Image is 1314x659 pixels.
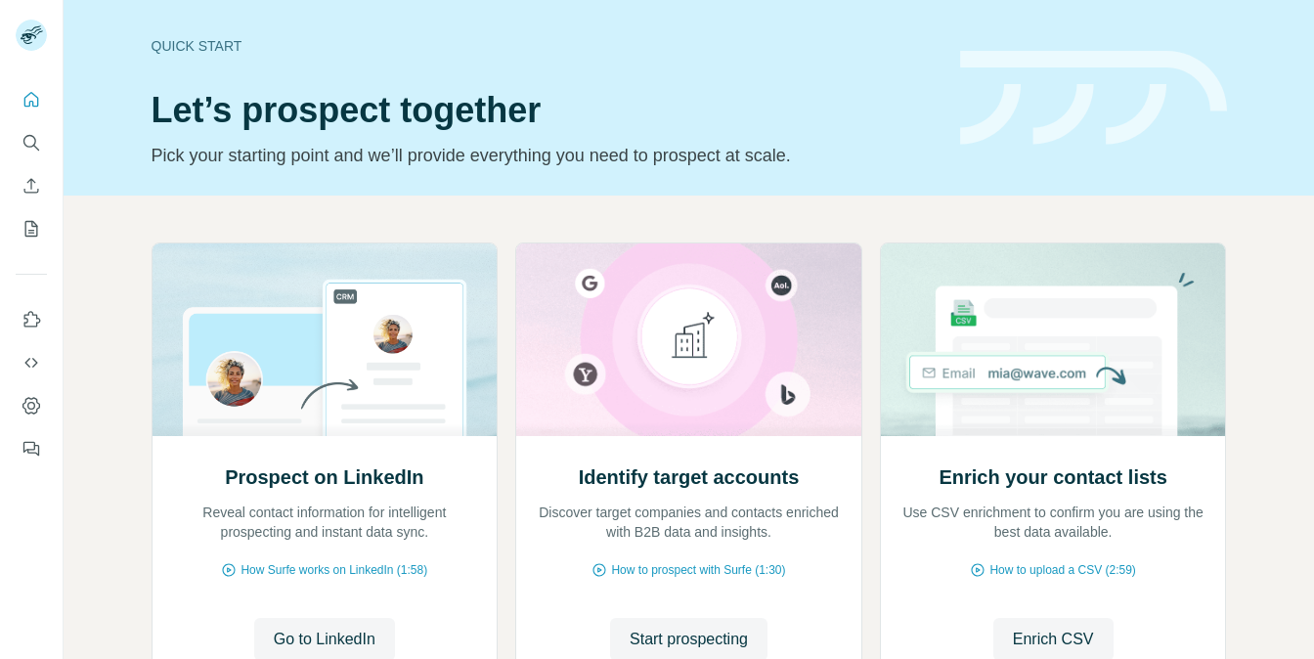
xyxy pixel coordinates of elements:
span: Enrich CSV [1013,628,1094,651]
div: Quick start [152,36,937,56]
button: Dashboard [16,388,47,423]
span: How to prospect with Surfe (1:30) [611,561,785,579]
p: Reveal contact information for intelligent prospecting and instant data sync. [172,503,478,542]
p: Use CSV enrichment to confirm you are using the best data available. [900,503,1206,542]
img: Identify target accounts [515,243,862,436]
button: My lists [16,211,47,246]
span: Go to LinkedIn [274,628,375,651]
span: How to upload a CSV (2:59) [989,561,1135,579]
button: Enrich CSV [16,168,47,203]
img: Enrich your contact lists [880,243,1227,436]
img: banner [960,51,1227,146]
h2: Enrich your contact lists [939,463,1166,491]
p: Discover target companies and contacts enriched with B2B data and insights. [536,503,842,542]
span: How Surfe works on LinkedIn (1:58) [241,561,427,579]
button: Feedback [16,431,47,466]
h2: Identify target accounts [579,463,800,491]
img: Prospect on LinkedIn [152,243,499,436]
h2: Prospect on LinkedIn [225,463,423,491]
h1: Let’s prospect together [152,91,937,130]
p: Pick your starting point and we’ll provide everything you need to prospect at scale. [152,142,937,169]
button: Use Surfe on LinkedIn [16,302,47,337]
span: Start prospecting [630,628,748,651]
button: Use Surfe API [16,345,47,380]
button: Search [16,125,47,160]
button: Quick start [16,82,47,117]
